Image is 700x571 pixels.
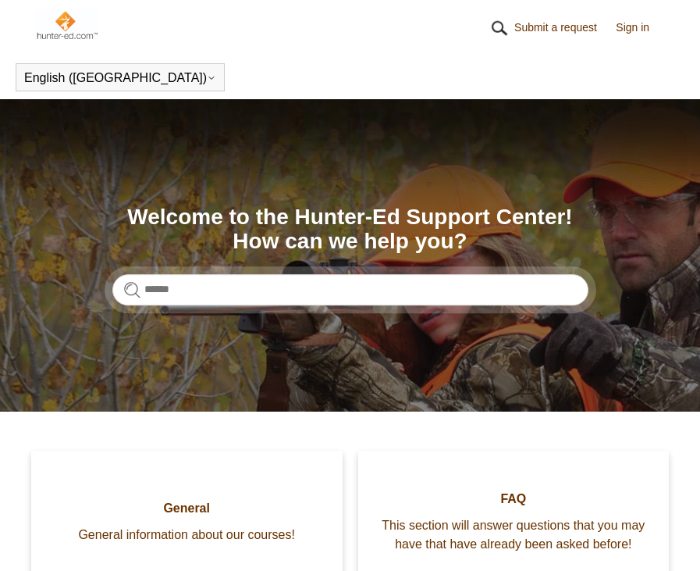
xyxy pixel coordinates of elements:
[55,499,319,518] span: General
[382,516,646,554] span: This section will answer questions that you may have that have already been asked before!
[35,9,98,41] img: Hunter-Ed Help Center home page
[24,71,216,85] button: English ([GEOGRAPHIC_DATA])
[382,490,646,509] span: FAQ
[112,205,588,254] h1: Welcome to the Hunter-Ed Support Center! How can we help you?
[616,20,665,36] a: Sign in
[112,274,588,305] input: Search
[488,16,511,40] img: 01HZPCYR30PPJAEEB9XZ5RGHQY
[599,519,689,559] div: Chat Support
[55,526,319,544] span: General information about our courses!
[514,20,613,36] a: Submit a request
